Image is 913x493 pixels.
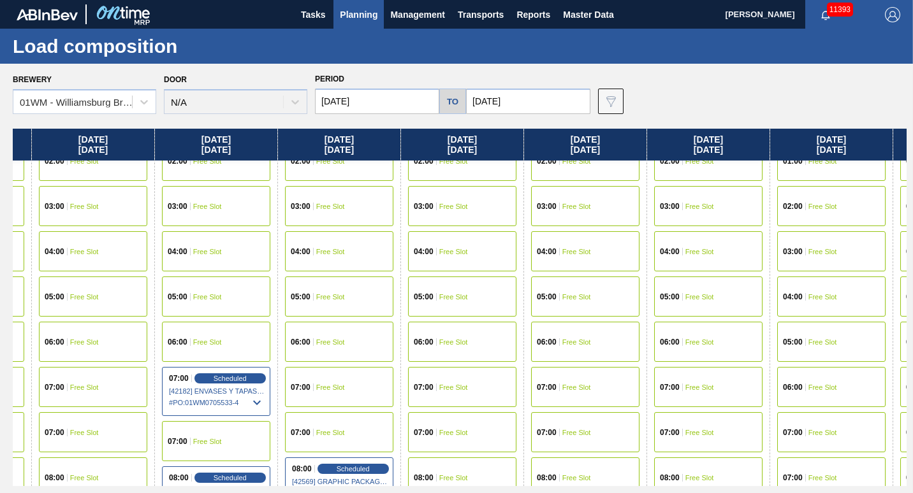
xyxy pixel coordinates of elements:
[193,203,222,210] span: Free Slot
[45,203,64,210] span: 03:00
[783,338,803,346] span: 05:00
[439,383,468,391] span: Free Slot
[168,338,187,346] span: 06:00
[537,203,557,210] span: 03:00
[291,429,310,436] span: 07:00
[805,6,846,24] button: Notifications
[647,129,770,161] div: [DATE] [DATE]
[685,248,714,255] span: Free Slot
[315,89,439,114] input: mm/dd/yyyy
[193,338,222,346] span: Free Slot
[537,248,557,255] span: 04:00
[783,474,803,482] span: 07:00
[537,157,557,165] span: 02:00
[13,75,52,84] label: Brewery
[439,474,468,482] span: Free Slot
[660,157,680,165] span: 02:00
[783,293,803,301] span: 04:00
[45,157,64,165] span: 02:00
[316,248,345,255] span: Free Slot
[439,429,468,436] span: Free Slot
[660,383,680,391] span: 07:00
[316,383,345,391] span: Free Slot
[193,293,222,301] span: Free Slot
[70,338,99,346] span: Free Slot
[414,248,434,255] span: 04:00
[45,293,64,301] span: 05:00
[524,129,646,161] div: [DATE] [DATE]
[562,474,591,482] span: Free Slot
[660,203,680,210] span: 03:00
[660,248,680,255] span: 04:00
[808,157,837,165] span: Free Slot
[278,129,400,161] div: [DATE] [DATE]
[390,7,445,22] span: Management
[70,383,99,391] span: Free Slot
[562,293,591,301] span: Free Slot
[808,293,837,301] span: Free Slot
[562,248,591,255] span: Free Slot
[316,338,345,346] span: Free Slot
[20,97,133,108] div: 01WM - Williamsburg Brewery
[168,248,187,255] span: 04:00
[562,383,591,391] span: Free Slot
[783,429,803,436] span: 07:00
[439,293,468,301] span: Free Slot
[168,157,187,165] span: 02:00
[401,129,523,161] div: [DATE] [DATE]
[685,383,714,391] span: Free Slot
[537,429,557,436] span: 07:00
[808,248,837,255] span: Free Slot
[337,465,370,473] span: Scheduled
[685,338,714,346] span: Free Slot
[214,375,247,382] span: Scheduled
[414,157,434,165] span: 02:00
[17,9,78,20] img: TNhmsLtSVTkK8tSr43FrP2fwEKptu5GPRR3wAAAABJRU5ErkJggg==
[70,474,99,482] span: Free Slot
[291,248,310,255] span: 04:00
[315,75,344,83] span: Period
[168,438,187,445] span: 07:00
[169,375,189,382] span: 07:00
[168,293,187,301] span: 05:00
[45,338,64,346] span: 06:00
[808,383,837,391] span: Free Slot
[32,129,154,161] div: [DATE] [DATE]
[783,157,803,165] span: 01:00
[291,293,310,301] span: 05:00
[169,474,189,482] span: 08:00
[292,478,388,485] span: [42569] GRAPHIC PACKAGING INTERNATIONA - 0008221069
[439,248,468,255] span: Free Slot
[685,474,714,482] span: Free Slot
[214,474,247,482] span: Scheduled
[70,293,99,301] span: Free Slot
[316,203,345,210] span: Free Slot
[439,157,468,165] span: Free Slot
[808,203,837,210] span: Free Slot
[770,129,893,161] div: [DATE] [DATE]
[414,203,434,210] span: 03:00
[885,7,900,22] img: Logout
[563,7,613,22] span: Master Data
[13,39,239,54] h1: Load composition
[291,157,310,165] span: 02:00
[685,157,714,165] span: Free Slot
[414,383,434,391] span: 07:00
[562,429,591,436] span: Free Slot
[70,429,99,436] span: Free Slot
[414,429,434,436] span: 07:00
[447,97,458,106] h5: to
[316,157,345,165] span: Free Slot
[808,474,837,482] span: Free Slot
[537,293,557,301] span: 05:00
[193,248,222,255] span: Free Slot
[45,474,64,482] span: 08:00
[537,338,557,346] span: 06:00
[660,338,680,346] span: 06:00
[193,438,222,445] span: Free Slot
[537,474,557,482] span: 08:00
[562,157,591,165] span: Free Slot
[660,474,680,482] span: 08:00
[340,7,377,22] span: Planning
[598,89,624,114] button: icon-filter-gray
